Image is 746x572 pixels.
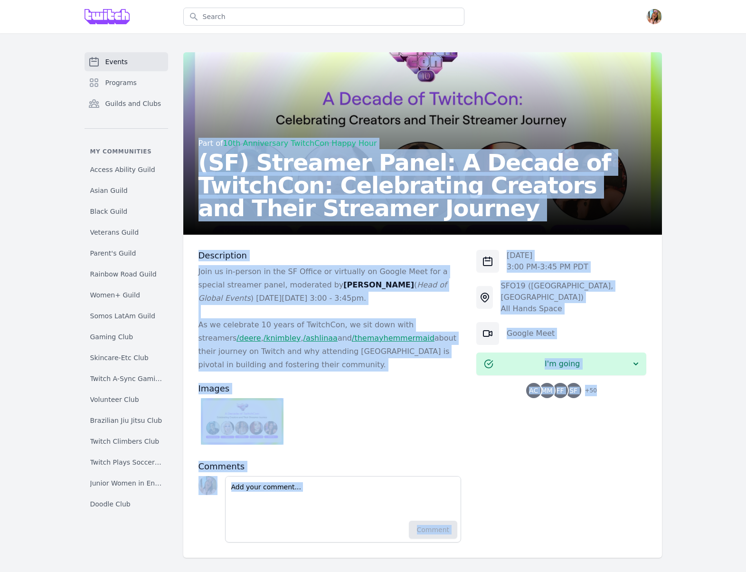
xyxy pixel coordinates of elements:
a: Twitch A-Sync Gaming (TAG) Club [85,370,168,387]
h3: Images [198,383,462,394]
strong: [PERSON_NAME] [343,280,414,289]
nav: Sidebar [85,52,168,520]
h3: Comments [198,461,462,472]
span: Programs [105,78,137,87]
span: Twitch Climbers Club [90,437,160,446]
img: Grove [85,9,130,24]
div: All Hands Space [500,303,646,315]
span: Veterans Guild [90,228,139,237]
div: SFO19 ([GEOGRAPHIC_DATA], [GEOGRAPHIC_DATA]) [500,280,646,303]
span: Skincare-Etc Club [90,353,149,362]
span: Doodle Club [90,499,131,509]
a: Doodle Club [85,496,168,513]
span: Brazilian Jiu Jitsu Club [90,416,162,425]
span: Twitch Plays Soccer Club [90,458,162,467]
p: As we celebrate 10 years of TwitchCon, we sit down with streamers , , and about their journey on ... [198,318,462,372]
a: Somos LatAm Guild [85,307,168,324]
button: Comment [409,521,458,539]
a: 10th Anniversary TwitchCon Happy Hour [223,139,377,148]
span: Somos LatAm Guild [90,311,155,321]
div: Part of [198,138,647,149]
a: Twitch Climbers Club [85,433,168,450]
span: Parent's Guild [90,248,136,258]
a: Asian Guild [85,182,168,199]
span: FF [557,387,564,394]
a: Parent's Guild [85,245,168,262]
p: [DATE] [507,250,588,261]
h3: Description [198,250,462,261]
span: Gaming Club [90,332,133,342]
p: My communities [85,148,168,155]
button: I'm going [476,353,646,375]
span: Access Ability Guild [90,165,155,174]
span: Volunteer Club [90,395,139,404]
span: Junior Women in Engineering Club [90,478,162,488]
span: MM [541,387,553,394]
a: Writers Club [85,516,168,534]
a: /themayhemmermaid [352,334,434,343]
a: Access Ability Guild [85,161,168,178]
a: Brazilian Jiu Jitsu Club [85,412,168,429]
span: Guilds and Clubs [105,99,161,108]
a: Guilds and Clubs [85,94,168,113]
span: AC [529,387,538,394]
a: Programs [85,73,168,92]
img: 10th%20anni%20streamer%20panel%20graphic.jpg [201,398,284,445]
span: Women+ Guild [90,290,140,300]
span: Events [105,57,128,67]
span: SF [569,387,577,394]
span: Twitch A-Sync Gaming (TAG) Club [90,374,162,383]
a: Google Meet [507,329,555,338]
span: I'm going [493,358,631,370]
a: Skincare-Etc Club [85,349,168,366]
a: Gaming Club [85,328,168,345]
span: Rainbow Road Guild [90,269,157,279]
a: Volunteer Club [85,391,168,408]
a: Veterans Guild [85,224,168,241]
span: Asian Guild [90,186,128,195]
p: Join us in-person in the SF Office or virtually on Google Meet for a special streamer panel, mode... [198,265,462,305]
a: Black Guild [85,203,168,220]
a: Women+ Guild [85,286,168,304]
h2: (SF) Streamer Panel: A Decade of TwitchCon: Celebrating Creators and Their Streamer Journey [198,151,647,219]
a: Junior Women in Engineering Club [85,475,168,492]
span: + 50 [579,385,597,398]
p: 3:00 PM - 3:45 PM PDT [507,261,588,273]
input: Search [183,8,464,26]
em: Head of Global Events [198,280,447,303]
a: /ashlinaa [303,334,338,343]
a: /knimbley [264,334,301,343]
a: Twitch Plays Soccer Club [85,454,168,471]
a: /deere [236,334,261,343]
a: Events [85,52,168,71]
a: Rainbow Road Guild [85,266,168,283]
span: Black Guild [90,207,128,216]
